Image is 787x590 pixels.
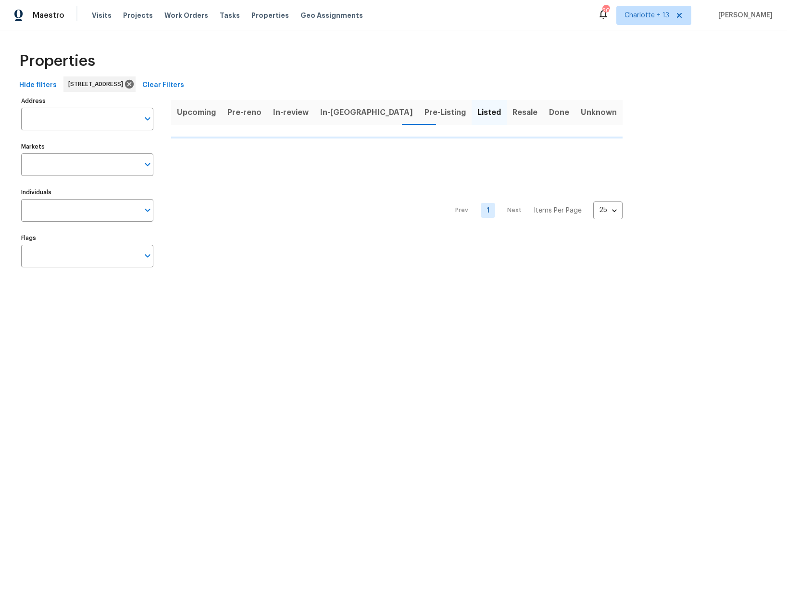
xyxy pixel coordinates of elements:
button: Open [141,112,154,126]
span: Unknown [581,106,617,119]
span: Geo Assignments [300,11,363,20]
label: Flags [21,235,153,241]
span: In-review [273,106,309,119]
span: Listed [477,106,501,119]
label: Address [21,98,153,104]
div: 207 [602,6,609,15]
span: Projects [123,11,153,20]
span: Resale [512,106,537,119]
button: Open [141,249,154,263]
span: Properties [251,11,289,20]
span: Done [549,106,569,119]
p: Items Per Page [534,206,582,215]
span: Pre-Listing [425,106,466,119]
span: Maestro [33,11,64,20]
button: Hide filters [15,76,61,94]
span: Work Orders [164,11,208,20]
span: [STREET_ADDRESS] [68,79,127,89]
label: Individuals [21,189,153,195]
nav: Pagination Navigation [446,144,623,277]
span: Visits [92,11,112,20]
span: In-[GEOGRAPHIC_DATA] [320,106,413,119]
button: Clear Filters [138,76,188,94]
span: Hide filters [19,79,57,91]
span: Pre-reno [227,106,262,119]
button: Open [141,203,154,217]
span: [PERSON_NAME] [714,11,773,20]
div: 25 [593,198,623,223]
label: Markets [21,144,153,150]
div: [STREET_ADDRESS] [63,76,136,92]
span: Tasks [220,12,240,19]
span: Upcoming [177,106,216,119]
button: Open [141,158,154,171]
span: Charlotte + 13 [625,11,669,20]
a: Goto page 1 [481,203,495,218]
span: Properties [19,56,95,66]
span: Clear Filters [142,79,184,91]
